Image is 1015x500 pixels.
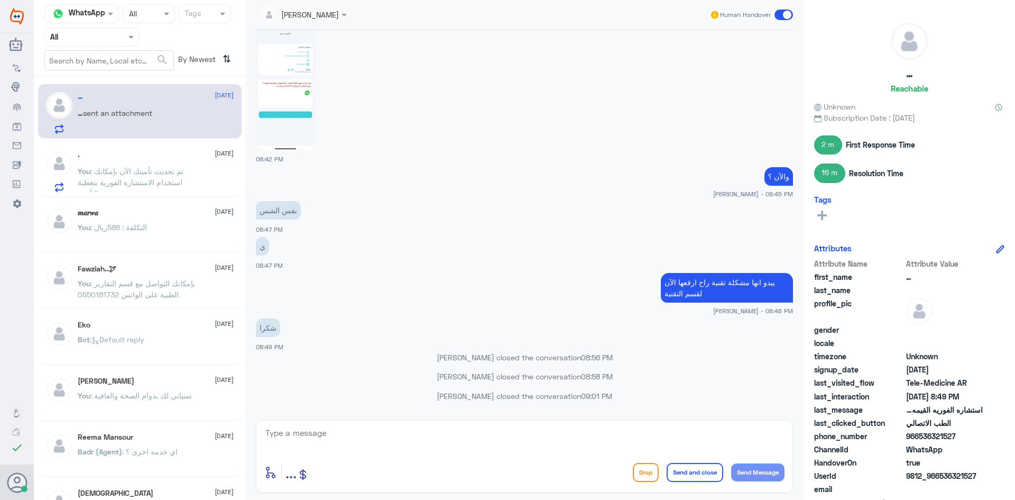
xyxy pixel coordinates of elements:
img: defaultAdmin.png [46,265,72,291]
img: defaultAdmin.png [46,433,72,459]
button: Send and close [667,463,723,482]
img: defaultAdmin.png [891,23,927,59]
span: [DATE] [215,90,234,100]
h5: Reema Mansour [78,433,133,442]
span: [DATE] [215,319,234,329]
img: defaultAdmin.png [906,298,933,324]
h5: سبحان الله [78,489,153,498]
span: Human Handover [720,10,771,20]
img: defaultAdmin.png [46,150,72,177]
span: true [906,457,983,468]
span: : التكلفة : 586ريال [90,223,147,232]
span: [DATE] [215,149,234,158]
img: 3785326458434603.jpg [256,22,315,150]
span: 08:47 PM [256,262,283,269]
span: locale [814,338,904,349]
span: HandoverOn [814,457,904,468]
h5: Mohammed ALRASHED [78,377,134,386]
span: [DATE] [215,431,234,441]
span: 08:42 PM [256,156,283,162]
h6: Tags [814,195,832,204]
span: last_clicked_button [814,417,904,429]
input: Search by Name, Local etc… [45,51,173,70]
span: You [78,279,90,288]
span: Unknown [814,101,855,112]
h6: Attributes [814,243,852,253]
img: defaultAdmin.png [46,321,72,347]
p: [PERSON_NAME] closed the conversation [256,352,793,363]
span: gender [814,324,904,335]
span: null [906,484,983,495]
h5: … [78,92,83,101]
span: First Response Time [846,139,915,150]
div: Tags [183,7,201,21]
span: first_name [814,271,904,283]
button: Send Message [731,463,785,481]
img: Widebot Logo [10,8,24,25]
h5: … [906,68,913,80]
span: 9812_966536321527 [906,470,983,481]
span: : بإمكانك التواصل مع قسم التقارير الطبية على الواتس 0550181732 [78,279,195,299]
span: last_interaction [814,391,904,402]
h5: 𝒎𝒂𝒓𝒘𝒂 [78,208,98,217]
span: Badr (Agent) [78,447,122,456]
span: sent an attachment [83,108,152,117]
span: phone_number [814,431,904,442]
span: search [156,53,169,66]
p: [PERSON_NAME] closed the conversation [256,390,793,402]
span: Unknown [906,351,983,362]
span: : Default reply [90,335,144,344]
i: check [11,441,23,454]
span: [PERSON_NAME] - 08:45 PM [713,189,793,198]
span: : تم تحديث تأمينك الآن بإمكانك استخدام الاستشارة الفورية بتغطية التأمين [78,167,183,198]
span: You [78,391,90,400]
p: 8/10/2025, 8:47 PM [256,237,269,256]
span: UserId [814,470,904,481]
img: defaultAdmin.png [46,92,72,119]
img: defaultAdmin.png [46,208,72,235]
span: 08:47 PM [256,226,283,233]
span: [DATE] [215,207,234,216]
button: ... [285,460,297,484]
img: defaultAdmin.png [46,377,72,403]
p: 8/10/2025, 8:45 PM [764,167,793,186]
button: search [156,51,169,69]
button: Drop [633,463,659,482]
span: Subscription Date : [DATE] [814,112,1004,123]
button: Avatar [7,472,27,493]
span: 08:58 PM [581,372,613,381]
span: : اي خدمه اخرى ؟ [122,447,178,456]
p: [PERSON_NAME] closed the conversation [256,371,793,382]
span: 966536321527 [906,431,983,442]
span: … [78,108,83,117]
span: email [814,484,904,495]
span: By Newest [174,50,218,71]
h5: Fawziah..🕊 [78,265,116,274]
span: Attribute Name [814,258,904,269]
p: 8/10/2025, 8:48 PM [661,273,793,303]
h6: Reachable [891,84,928,93]
p: 8/10/2025, 8:47 PM [256,201,301,220]
span: 08:56 PM [581,353,613,362]
p: 8/10/2025, 8:49 PM [256,319,280,337]
span: Attribute Value [906,258,983,269]
span: null [906,338,983,349]
span: You [78,167,90,176]
span: [DATE] [215,263,234,272]
span: 2025-07-18T21:29:04.481Z [906,364,983,375]
h5: . [78,150,80,159]
span: last_message [814,404,904,415]
span: last_visited_flow [814,377,904,388]
span: Resolution Time [849,168,903,179]
span: [DATE] [215,487,234,497]
span: [PERSON_NAME] - 08:48 PM [713,306,793,315]
span: 2025-10-08T17:49:38.7353806Z [906,391,983,402]
span: 2 m [814,135,842,154]
span: … [906,271,983,283]
span: 08:49 PM [256,343,283,350]
i: ⇅ [223,50,231,68]
span: Bot [78,335,90,344]
span: last_name [814,285,904,296]
span: null [906,324,983,335]
span: profile_pic [814,298,904,322]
